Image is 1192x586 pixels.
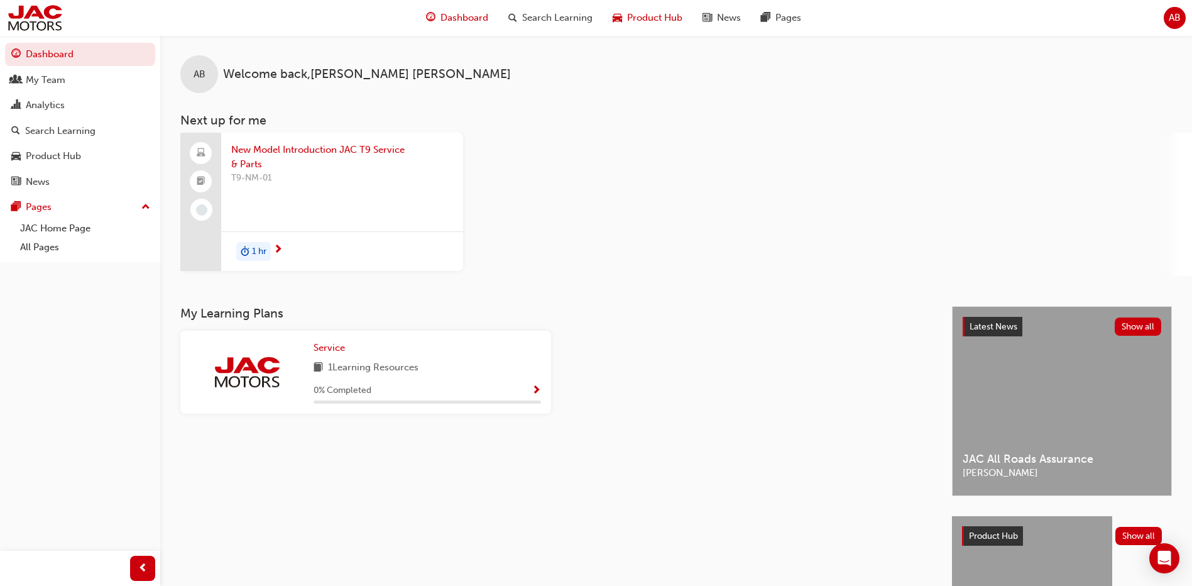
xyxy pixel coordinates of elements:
[603,5,692,31] a: car-iconProduct Hub
[11,49,21,60] span: guage-icon
[6,4,63,32] img: jac-portal
[252,245,266,259] span: 1 hr
[231,171,453,185] span: T9-NM-01
[26,149,81,163] div: Product Hub
[314,384,371,398] span: 0 % Completed
[15,238,155,257] a: All Pages
[963,317,1161,337] a: Latest NewsShow all
[5,196,155,219] button: Pages
[11,177,21,188] span: news-icon
[426,10,435,26] span: guage-icon
[498,5,603,31] a: search-iconSearch Learning
[160,113,1192,128] h3: Next up for me
[969,531,1018,541] span: Product Hub
[508,10,517,26] span: search-icon
[761,10,770,26] span: pages-icon
[1115,318,1162,336] button: Show all
[25,124,96,138] div: Search Learning
[26,200,52,214] div: Pages
[5,94,155,117] a: Analytics
[197,145,205,162] span: laptop-icon
[314,342,345,353] span: Service
[328,360,418,376] span: 1 Learning Resources
[197,174,205,190] span: booktick-icon
[963,466,1161,480] span: [PERSON_NAME]
[522,11,593,25] span: Search Learning
[5,119,155,143] a: Search Learning
[5,40,155,196] button: DashboardMy TeamAnalyticsSearch LearningProduct HubNews
[703,10,712,26] span: news-icon
[952,306,1172,496] a: Latest NewsShow allJAC All Roads Assurance[PERSON_NAME]
[314,341,350,355] a: Service
[26,98,65,113] div: Analytics
[5,43,155,66] a: Dashboard
[1164,7,1186,29] button: AB
[11,100,21,111] span: chart-icon
[15,219,155,238] a: JAC Home Page
[11,202,21,213] span: pages-icon
[963,452,1161,467] span: JAC All Roads Assurance
[692,5,751,31] a: news-iconNews
[231,143,453,171] span: New Model Introduction JAC T9 Service & Parts
[11,151,21,162] span: car-icon
[241,243,249,260] span: duration-icon
[1169,11,1181,25] span: AB
[5,145,155,168] a: Product Hub
[180,133,463,271] a: New Model Introduction JAC T9 Service & PartsT9-NM-01duration-icon1 hr
[314,360,323,376] span: book-icon
[180,306,932,321] h3: My Learning Plans
[627,11,682,25] span: Product Hub
[717,11,741,25] span: News
[11,75,21,86] span: people-icon
[141,199,150,216] span: up-icon
[532,383,541,399] button: Show Progress
[775,11,801,25] span: Pages
[970,321,1017,332] span: Latest News
[196,204,207,216] span: learningRecordVerb_NONE-icon
[11,126,20,137] span: search-icon
[5,69,155,92] a: My Team
[1115,527,1162,545] button: Show all
[1149,543,1179,573] div: Open Intercom Messenger
[440,11,488,25] span: Dashboard
[962,526,1162,546] a: Product HubShow all
[273,245,283,256] span: next-icon
[194,67,205,82] span: AB
[138,561,148,577] span: prev-icon
[223,67,511,82] span: Welcome back , [PERSON_NAME] [PERSON_NAME]
[5,170,155,194] a: News
[416,5,498,31] a: guage-iconDashboard
[26,73,65,87] div: My Team
[26,175,50,189] div: News
[613,10,622,26] span: car-icon
[212,355,282,389] img: jac-portal
[532,385,541,397] span: Show Progress
[751,5,811,31] a: pages-iconPages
